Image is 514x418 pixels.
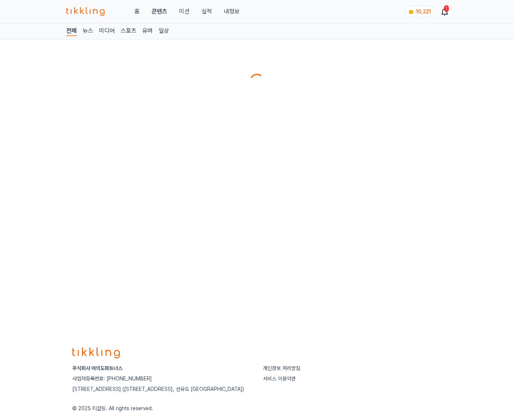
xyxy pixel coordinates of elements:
img: logo [72,347,120,358]
a: 뉴스 [83,26,93,36]
img: 티끌링 [66,7,105,16]
span: 10,221 [416,9,431,15]
div: 1 [444,5,449,12]
a: 서비스 이용약관 [263,376,296,382]
img: coin [408,9,414,15]
a: 전체 [66,26,77,36]
a: 미디어 [99,26,115,36]
a: 개인정보 처리방침 [263,365,300,371]
button: 미션 [179,7,190,16]
a: 홈 [134,7,140,16]
a: 스포츠 [121,26,136,36]
p: 주식회사 여의도파트너스 [72,364,251,372]
a: 일상 [159,26,169,36]
a: 1 [442,7,448,16]
a: 유머 [142,26,153,36]
a: coin 10,221 [405,6,433,17]
p: [STREET_ADDRESS] ([STREET_ADDRESS], 선유도 [GEOGRAPHIC_DATA]) [72,385,251,393]
a: 콘텐츠 [152,7,167,16]
a: 실적 [202,7,212,16]
p: © 2025 티끌링. All rights reserved. [72,405,442,412]
p: 사업자등록번호: [PHONE_NUMBER] [72,375,251,382]
a: 내정보 [224,7,239,16]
